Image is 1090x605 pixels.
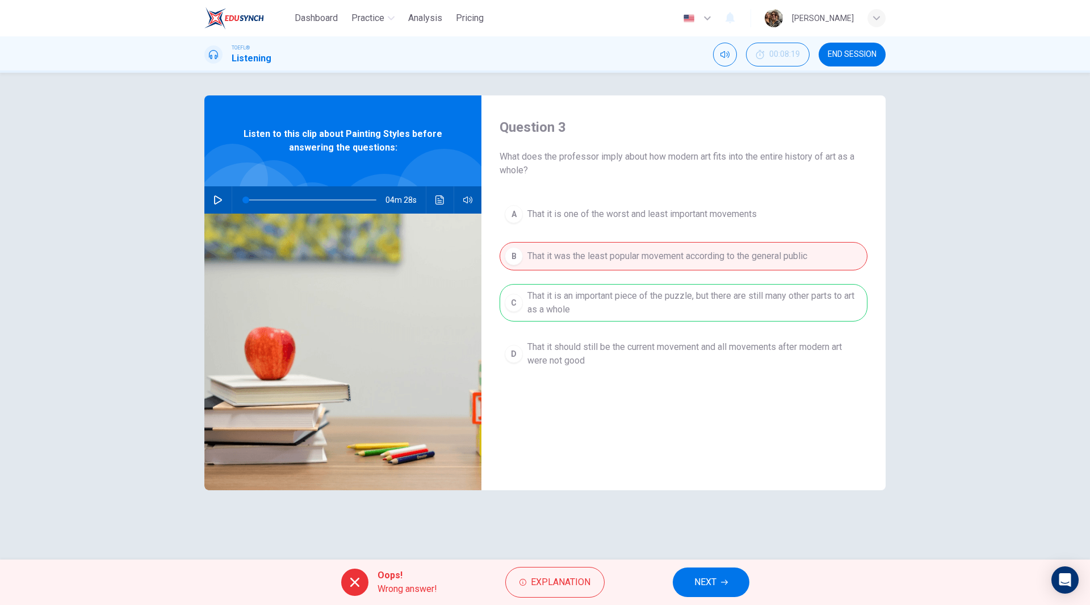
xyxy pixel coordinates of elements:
[295,11,338,25] span: Dashboard
[378,582,437,596] span: Wrong answer!
[451,8,488,28] button: Pricing
[408,11,442,25] span: Analysis
[404,8,447,28] button: Analysis
[505,567,605,598] button: Explanation
[673,568,749,597] button: NEXT
[694,574,716,590] span: NEXT
[347,8,399,28] button: Practice
[232,44,250,52] span: TOEFL®
[204,214,481,490] img: Listen to this clip about Painting Styles before answering the questions:
[792,11,854,25] div: [PERSON_NAME]
[351,11,384,25] span: Practice
[290,8,342,28] button: Dashboard
[765,9,783,27] img: Profile picture
[531,574,590,590] span: Explanation
[769,50,800,59] span: 00:08:19
[746,43,810,66] div: Hide
[682,14,696,23] img: en
[1051,566,1079,594] div: Open Intercom Messenger
[204,7,264,30] img: EduSynch logo
[431,186,449,214] button: Click to see the audio transcription
[746,43,810,66] button: 00:08:19
[204,7,290,30] a: EduSynch logo
[232,52,271,65] h1: Listening
[500,118,867,136] h4: Question 3
[241,127,445,155] span: Listen to this clip about Painting Styles before answering the questions:
[828,50,877,59] span: END SESSION
[713,43,737,66] div: Mute
[378,569,437,582] span: Oops!
[456,11,484,25] span: Pricing
[385,186,426,214] span: 04m 28s
[500,150,867,177] span: What does the professor imply about how modern art fits into the entire history of art as a whole?
[819,43,886,66] button: END SESSION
